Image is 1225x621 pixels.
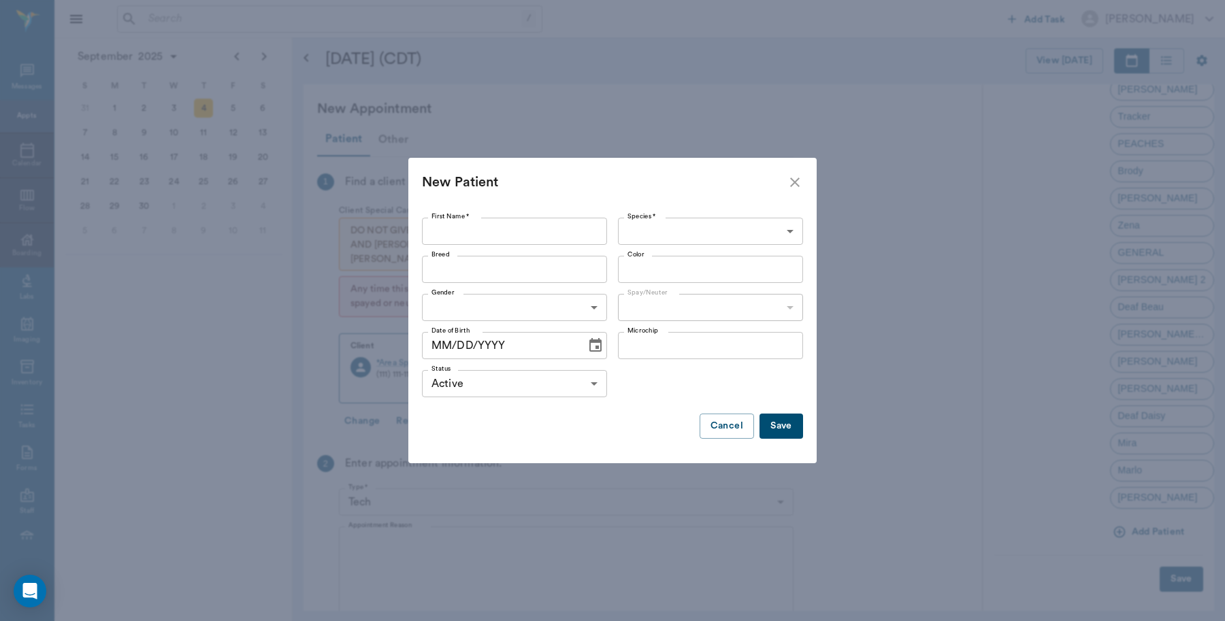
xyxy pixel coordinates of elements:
[627,212,656,221] label: Species *
[582,332,609,359] button: Choose date
[700,414,754,439] button: Cancel
[431,326,470,335] label: Date of Birth
[14,575,46,607] div: Open Intercom Messenger
[627,250,644,259] label: Color
[759,414,803,439] button: Save
[787,174,803,190] button: close
[422,370,607,397] div: Active
[627,288,668,297] label: Spay/Neuter
[431,212,470,221] label: First Name *
[422,332,576,359] input: MM/DD/YYYY
[431,250,450,259] label: Breed
[627,326,658,335] label: Microchip
[431,364,451,373] label: Status
[422,171,787,193] div: New Patient
[431,288,455,297] label: Gender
